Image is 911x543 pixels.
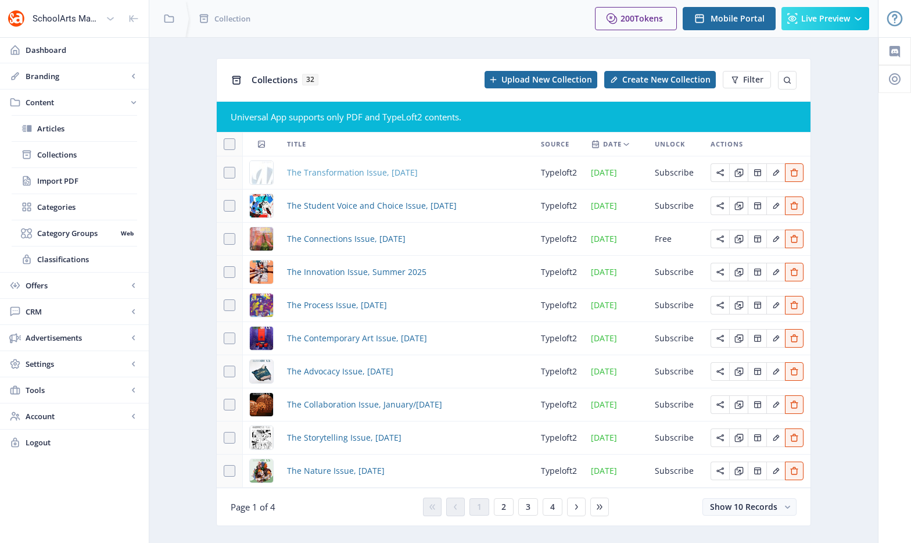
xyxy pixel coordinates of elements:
a: Edit page [729,299,748,310]
td: [DATE] [584,455,648,488]
a: Edit page [711,365,729,376]
span: Page 1 of 4 [231,501,275,513]
span: Classifications [37,253,137,265]
a: Edit page [729,431,748,442]
a: Articles [12,116,137,141]
a: Edit page [785,465,804,476]
a: The Storytelling Issue, [DATE] [287,431,401,445]
a: Edit page [766,365,785,376]
img: 55fb169a-a401-4288-9d6a-d30892a159fa.png [250,227,273,251]
a: Edit page [748,266,766,277]
a: Category GroupsWeb [12,220,137,246]
span: Mobile Portal [711,14,765,23]
span: Branding [26,70,128,82]
span: Live Preview [801,14,850,23]
img: 10c3aa48-9907-426a-b8e9-0dff08a38197.png [250,327,273,350]
a: Edit page [748,365,766,376]
td: [DATE] [584,388,648,421]
span: Create New Collection [622,75,711,84]
a: Edit page [729,332,748,343]
img: 747699b0-7c6b-4e62-84a7-c61ccaa2d4d3.png [250,194,273,217]
span: Articles [37,123,137,134]
a: Edit page [729,365,748,376]
td: typeloft2 [534,388,584,421]
span: Date [603,137,622,151]
a: Edit page [785,166,804,177]
a: Edit page [729,233,748,244]
td: Subscribe [648,190,704,223]
span: Logout [26,437,139,448]
a: Edit page [748,233,766,244]
td: typeloft2 [534,455,584,488]
button: 2 [494,498,514,516]
img: 9211a670-13fb-492a-930b-e4eb21ad28b3.png [250,393,273,416]
a: The Connections Issue, [DATE] [287,232,406,246]
a: Categories [12,194,137,220]
td: [DATE] [584,256,648,289]
a: Edit page [711,332,729,343]
a: Collections [12,142,137,167]
span: 4 [550,502,555,512]
td: [DATE] [584,421,648,455]
span: Advertisements [26,332,128,344]
td: [DATE] [584,190,648,223]
a: Edit page [711,431,729,442]
td: typeloft2 [534,355,584,388]
a: Edit page [766,398,785,409]
span: Content [26,97,128,108]
a: Edit page [748,299,766,310]
a: Edit page [785,365,804,376]
a: Edit page [785,199,804,210]
a: The Process Issue, [DATE] [287,298,387,312]
span: Account [26,410,128,422]
span: Source [541,137,569,151]
a: Edit page [711,465,729,476]
span: Show 10 Records [710,501,777,512]
a: The Collaboration Issue, January/[DATE] [287,398,442,412]
a: Edit page [785,431,804,442]
a: Edit page [785,332,804,343]
span: CRM [26,306,128,317]
button: Show 10 Records [702,498,797,516]
a: The Innovation Issue, Summer 2025 [287,265,426,279]
span: The Advocacy Issue, [DATE] [287,365,393,378]
a: Edit page [785,233,804,244]
div: Universal App supports only PDF and TypeLoft2 contents. [231,111,797,123]
td: typeloft2 [534,322,584,355]
a: Edit page [785,398,804,409]
span: 1 [477,502,482,512]
td: [DATE] [584,322,648,355]
img: d48d95ad-d8e3-41d8-84eb-334bbca4bb7b.png [250,260,273,284]
td: Subscribe [648,455,704,488]
td: typeloft2 [534,156,584,190]
td: typeloft2 [534,256,584,289]
a: Edit page [711,398,729,409]
span: Settings [26,358,128,370]
a: The Student Voice and Choice Issue, [DATE] [287,199,457,213]
a: Edit page [729,199,748,210]
td: Subscribe [648,421,704,455]
button: 4 [543,498,562,516]
app-collection-view: Collections [216,58,811,526]
button: 200Tokens [595,7,677,30]
span: Categories [37,201,137,213]
a: The Contemporary Art Issue, [DATE] [287,331,427,345]
a: Edit page [766,465,785,476]
button: Filter [723,71,771,88]
td: Subscribe [648,256,704,289]
button: 1 [469,498,489,516]
td: Subscribe [648,156,704,190]
button: 3 [518,498,538,516]
td: typeloft2 [534,421,584,455]
a: New page [597,71,716,88]
td: [DATE] [584,156,648,190]
a: Edit page [748,166,766,177]
a: Edit page [766,266,785,277]
td: Subscribe [648,322,704,355]
a: Edit page [729,266,748,277]
a: Edit page [711,199,729,210]
a: Edit page [748,431,766,442]
a: Edit page [785,266,804,277]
